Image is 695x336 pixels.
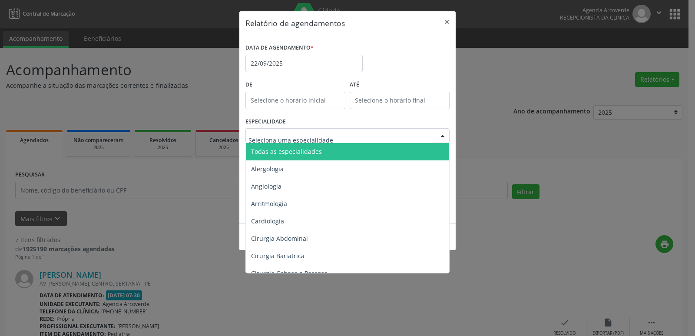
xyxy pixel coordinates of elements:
span: Angiologia [251,182,281,190]
span: Arritmologia [251,200,287,208]
input: Seleciona uma especialidade [248,131,432,149]
label: DATA DE AGENDAMENTO [245,41,314,55]
span: Cardiologia [251,217,284,225]
input: Selecione uma data ou intervalo [245,55,363,72]
label: De [245,78,345,92]
span: Todas as especialidades [251,147,322,156]
span: Cirurgia Abdominal [251,234,308,243]
span: Alergologia [251,165,284,173]
button: Close [438,11,456,33]
h5: Relatório de agendamentos [245,17,345,29]
input: Selecione o horário final [350,92,450,109]
label: ESPECIALIDADE [245,115,286,129]
span: Cirurgia Bariatrica [251,252,304,260]
span: Cirurgia Cabeça e Pescoço [251,269,328,277]
label: ATÉ [350,78,450,92]
input: Selecione o horário inicial [245,92,345,109]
